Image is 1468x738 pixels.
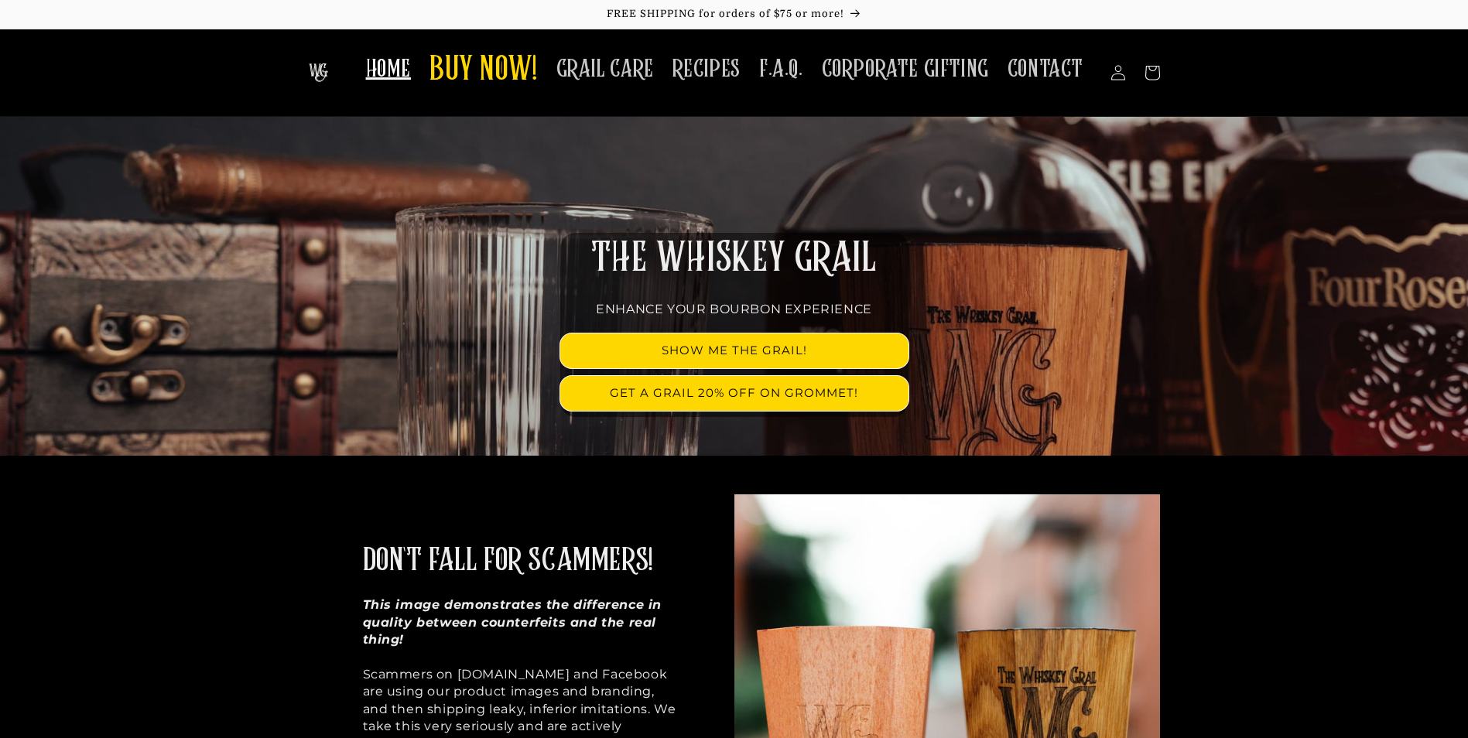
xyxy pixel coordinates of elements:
a: CONTACT [998,45,1093,94]
a: GRAIL CARE [547,45,663,94]
a: GET A GRAIL 20% OFF ON GROMMET! [560,376,909,411]
span: HOME [366,54,411,84]
img: The Whiskey Grail [309,63,328,82]
h2: DON'T FALL FOR SCAMMERS! [363,541,653,581]
span: THE WHISKEY GRAIL [591,238,876,278]
a: HOME [357,45,420,94]
strong: This image demonstrates the difference in quality between counterfeits and the real thing! [363,597,662,647]
a: RECIPES [663,45,750,94]
span: CORPORATE GIFTING [822,54,989,84]
span: RECIPES [672,54,741,84]
span: BUY NOW! [429,50,538,92]
span: CONTACT [1008,54,1083,84]
a: F.A.Q. [750,45,813,94]
p: FREE SHIPPING for orders of $75 or more! [15,8,1453,21]
a: CORPORATE GIFTING [813,45,998,94]
span: F.A.Q. [759,54,803,84]
a: BUY NOW! [420,40,547,101]
a: SHOW ME THE GRAIL! [560,333,909,368]
span: GRAIL CARE [556,54,654,84]
span: ENHANCE YOUR BOURBON EXPERIENCE [596,302,872,316]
